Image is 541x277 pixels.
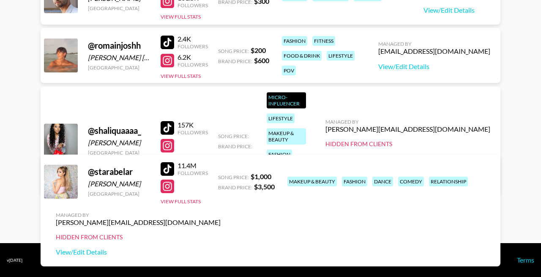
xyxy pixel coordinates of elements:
div: Followers [178,43,208,50]
div: fitness [312,36,335,46]
div: Followers [178,2,208,8]
strong: $ 1,000 [251,172,271,180]
div: Hidden from Clients [325,140,490,148]
div: 2.4K [178,35,208,43]
strong: $ 200 [251,46,266,54]
div: makeup & beauty [287,177,337,186]
div: 6.2K [178,53,208,61]
a: View/Edit Details [56,248,221,256]
div: @ starabelar [88,166,150,177]
div: dance [372,177,393,186]
div: @ shaliquaaaa_ [88,125,150,136]
div: Managed By [378,41,490,47]
div: comedy [398,177,424,186]
div: [GEOGRAPHIC_DATA] [88,5,150,11]
div: [PERSON_NAME] [88,180,150,188]
strong: $ 3,500 [254,183,275,191]
div: [PERSON_NAME] [PERSON_NAME] [88,53,150,62]
a: View/Edit Details [378,62,490,71]
div: Managed By [56,212,221,218]
div: fashion [267,150,292,159]
div: makeup & beauty [267,128,306,144]
div: 157K [178,121,208,129]
div: fashion [282,36,307,46]
div: food & drink [282,51,322,61]
div: [GEOGRAPHIC_DATA] [88,191,150,197]
div: fashion [342,177,367,186]
span: Song Price: [218,133,249,139]
div: [EMAIL_ADDRESS][DOMAIN_NAME] [378,47,490,55]
div: [GEOGRAPHIC_DATA] [88,150,150,156]
span: Brand Price: [218,184,252,191]
div: Managed By [325,119,490,125]
strong: $ 600 [254,56,269,64]
div: lifestyle [267,114,295,123]
div: Micro-Influencer [267,92,306,108]
span: Brand Price: [218,58,252,64]
div: [PERSON_NAME][EMAIL_ADDRESS][DOMAIN_NAME] [325,125,490,133]
div: v [DATE] [7,258,22,263]
button: View Full Stats [161,198,201,205]
div: [PERSON_NAME] [88,138,150,147]
div: 11.4M [178,161,208,170]
span: Brand Price: [218,143,252,150]
div: [GEOGRAPHIC_DATA] [88,64,150,71]
a: Terms [517,256,534,264]
div: relationship [429,177,468,186]
div: [PERSON_NAME][EMAIL_ADDRESS][DOMAIN_NAME] [56,218,221,227]
a: View/Edit Details [424,6,490,14]
div: lifestyle [327,51,355,61]
div: Followers [178,61,208,68]
div: Hidden from Clients [56,233,221,241]
div: pov [282,66,296,75]
div: @ romainjoshh [88,40,150,51]
button: View Full Stats [161,14,201,20]
button: View Full Stats [161,73,201,79]
div: Followers [178,129,208,136]
span: Song Price: [218,48,249,54]
div: Followers [178,170,208,176]
span: Song Price: [218,174,249,180]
